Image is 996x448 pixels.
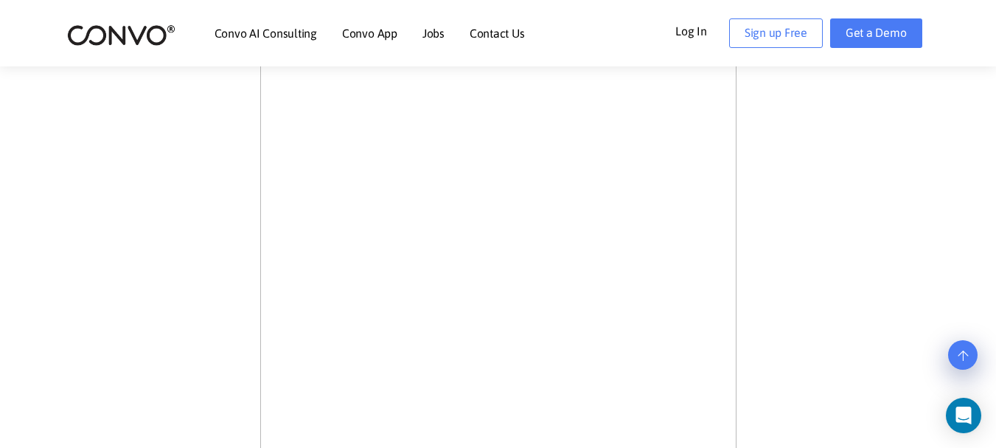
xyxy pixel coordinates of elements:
a: Log In [675,18,729,42]
a: Contact Us [470,27,525,39]
a: Get a Demo [830,18,922,48]
a: Sign up Free [729,18,823,48]
a: Jobs [422,27,445,39]
a: Convo AI Consulting [215,27,317,39]
a: Convo App [342,27,397,39]
div: Open Intercom Messenger [946,398,981,433]
img: logo_2.png [67,24,175,46]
